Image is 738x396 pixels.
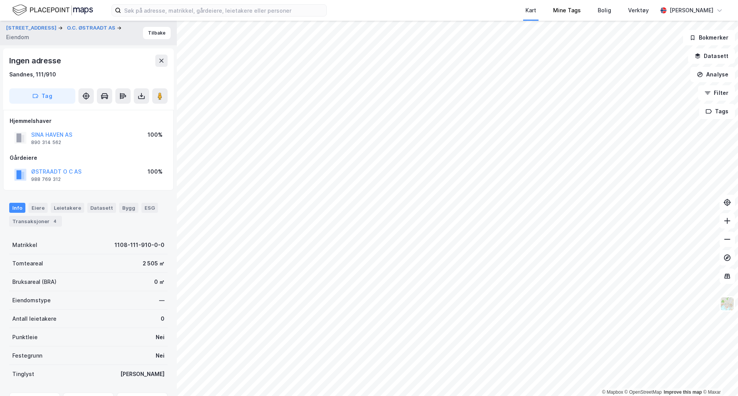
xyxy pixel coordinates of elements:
div: Verktøy [628,6,649,15]
button: [STREET_ADDRESS] [6,24,58,32]
a: Mapbox [602,389,623,395]
img: logo.f888ab2527a4732fd821a326f86c7f29.svg [12,3,93,17]
div: Bolig [598,6,611,15]
div: 100% [148,167,163,176]
div: Gårdeiere [10,153,167,162]
div: Ingen adresse [9,55,62,67]
a: OpenStreetMap [625,389,662,395]
iframe: Chat Widget [700,359,738,396]
div: Nei [156,351,165,360]
div: 100% [148,130,163,139]
div: 4 [51,217,59,225]
button: Bokmerker [683,30,735,45]
div: [PERSON_NAME] [120,369,165,379]
div: Eiendomstype [12,296,51,305]
button: Tags [699,104,735,119]
button: Tag [9,88,75,104]
div: Eiere [28,203,48,213]
div: Punktleie [12,333,38,342]
div: Kontrollprogram for chat [700,359,738,396]
div: 0 [161,314,165,323]
div: 2 505 ㎡ [143,259,165,268]
div: Datasett [87,203,116,213]
div: Tomteareal [12,259,43,268]
img: Z [720,297,735,311]
div: Bruksareal (BRA) [12,277,57,287]
div: 1108-111-910-0-0 [115,240,165,250]
div: 0 ㎡ [154,277,165,287]
button: Tilbake [143,27,171,39]
div: Leietakere [51,203,84,213]
button: Filter [698,85,735,101]
div: Transaksjoner [9,216,62,227]
a: Improve this map [664,389,702,395]
input: Søk på adresse, matrikkel, gårdeiere, leietakere eller personer [121,5,326,16]
div: Eiendom [6,33,29,42]
div: Tinglyst [12,369,34,379]
div: Matrikkel [12,240,37,250]
div: — [159,296,165,305]
div: Antall leietakere [12,314,57,323]
button: O.C. ØSTRAADT AS [67,24,117,32]
button: Analyse [690,67,735,82]
div: Nei [156,333,165,342]
div: ESG [141,203,158,213]
div: Mine Tags [553,6,581,15]
div: Info [9,203,25,213]
div: 890 314 562 [31,139,61,146]
div: [PERSON_NAME] [670,6,713,15]
div: Festegrunn [12,351,42,360]
div: Hjemmelshaver [10,116,167,126]
div: Bygg [119,203,138,213]
div: Kart [525,6,536,15]
div: Sandnes, 111/910 [9,70,56,79]
div: 988 769 312 [31,176,61,182]
button: Datasett [688,48,735,64]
